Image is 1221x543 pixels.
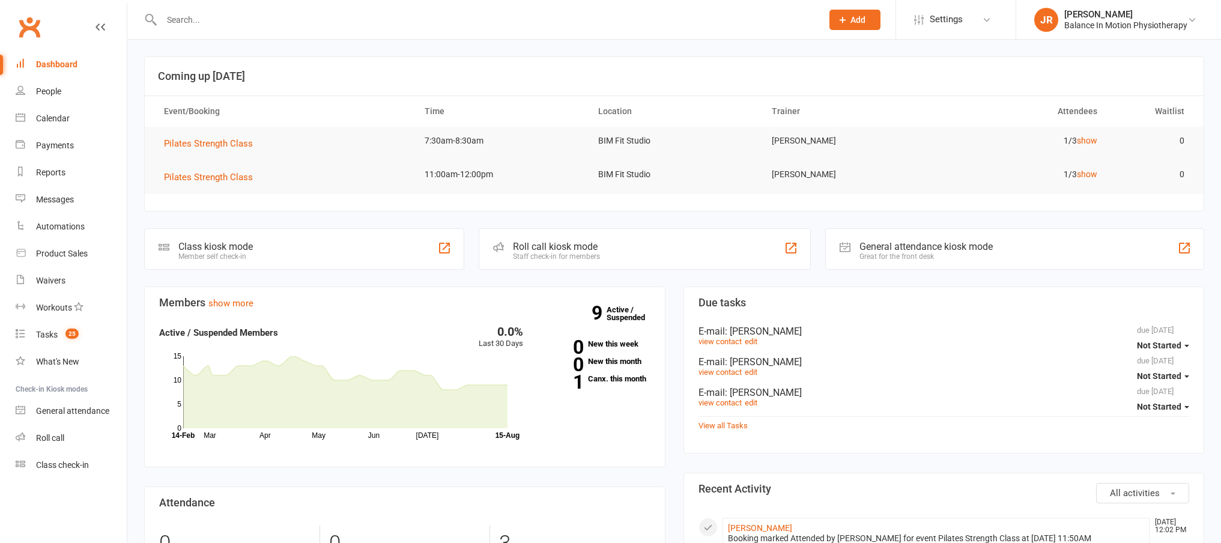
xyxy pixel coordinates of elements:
[164,136,261,151] button: Pilates Strength Class
[36,114,70,123] div: Calendar
[164,172,253,183] span: Pilates Strength Class
[725,356,802,368] span: : [PERSON_NAME]
[1110,488,1160,499] span: All activities
[1108,127,1195,155] td: 0
[935,96,1108,127] th: Attendees
[698,421,748,430] a: View all Tasks
[16,398,127,425] a: General attendance kiosk mode
[761,127,935,155] td: [PERSON_NAME]
[761,160,935,189] td: [PERSON_NAME]
[14,12,44,42] a: Clubworx
[36,59,77,69] div: Dashboard
[745,398,757,407] a: edit
[16,51,127,78] a: Dashboard
[479,326,523,350] div: Last 30 Days
[725,387,802,398] span: : [PERSON_NAME]
[36,433,64,443] div: Roll call
[16,267,127,294] a: Waivers
[761,96,935,127] th: Trainer
[698,297,1190,309] h3: Due tasks
[930,6,963,33] span: Settings
[16,186,127,213] a: Messages
[1137,402,1181,411] span: Not Started
[513,252,600,261] div: Staff check-in for members
[1137,371,1181,381] span: Not Started
[414,127,587,155] td: 7:30am-8:30am
[414,160,587,189] td: 11:00am-12:00pm
[935,160,1108,189] td: 1/3
[587,127,761,155] td: BIM Fit Studio
[1149,518,1189,534] time: [DATE] 12:02 PM
[16,159,127,186] a: Reports
[859,252,993,261] div: Great for the front desk
[513,241,600,252] div: Roll call kiosk mode
[16,78,127,105] a: People
[158,70,1190,82] h3: Coming up [DATE]
[36,86,61,96] div: People
[16,105,127,132] a: Calendar
[36,330,58,339] div: Tasks
[16,425,127,452] a: Roll call
[16,213,127,240] a: Automations
[698,398,742,407] a: view contact
[159,297,650,309] h3: Members
[164,170,261,184] button: Pilates Strength Class
[850,15,865,25] span: Add
[592,304,607,322] strong: 9
[1137,341,1181,350] span: Not Started
[698,483,1190,495] h3: Recent Activity
[541,357,650,365] a: 0New this month
[859,241,993,252] div: General attendance kiosk mode
[587,96,761,127] th: Location
[935,127,1108,155] td: 1/3
[1137,396,1189,417] button: Not Started
[1034,8,1058,32] div: JR
[698,356,1190,368] div: E-mail
[1137,365,1189,387] button: Not Started
[1077,169,1097,179] a: show
[1108,96,1195,127] th: Waitlist
[698,326,1190,337] div: E-mail
[158,11,814,28] input: Search...
[1108,160,1195,189] td: 0
[541,356,583,374] strong: 0
[541,373,583,391] strong: 1
[178,252,253,261] div: Member self check-in
[1077,136,1097,145] a: show
[16,348,127,375] a: What's New
[16,452,127,479] a: Class kiosk mode
[16,321,127,348] a: Tasks 25
[164,138,253,149] span: Pilates Strength Class
[1137,335,1189,356] button: Not Started
[414,96,587,127] th: Time
[36,249,88,258] div: Product Sales
[36,406,109,416] div: General attendance
[36,141,74,150] div: Payments
[36,303,72,312] div: Workouts
[208,298,253,309] a: show more
[541,340,650,348] a: 0New this week
[1064,9,1187,20] div: [PERSON_NAME]
[541,375,650,383] a: 1Canx. this month
[16,132,127,159] a: Payments
[479,326,523,338] div: 0.0%
[153,96,414,127] th: Event/Booking
[159,327,278,338] strong: Active / Suspended Members
[698,368,742,377] a: view contact
[541,338,583,356] strong: 0
[159,497,650,509] h3: Attendance
[725,326,802,337] span: : [PERSON_NAME]
[36,276,65,285] div: Waivers
[698,337,742,346] a: view contact
[587,160,761,189] td: BIM Fit Studio
[178,241,253,252] div: Class kiosk mode
[829,10,880,30] button: Add
[36,222,85,231] div: Automations
[36,460,89,470] div: Class check-in
[65,329,79,339] span: 25
[36,168,65,177] div: Reports
[36,357,79,366] div: What's New
[728,523,792,533] a: [PERSON_NAME]
[698,387,1190,398] div: E-mail
[1096,483,1189,503] button: All activities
